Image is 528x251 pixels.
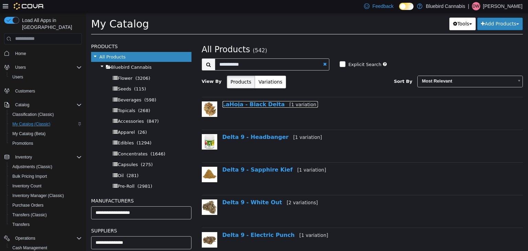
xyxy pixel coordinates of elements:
[10,120,53,128] a: My Catalog (Classic)
[32,128,48,133] span: Edibles
[12,164,52,170] span: Adjustments (Classic)
[10,110,82,119] span: Classification (Classic)
[116,89,131,104] img: 150
[10,201,46,209] a: Purchase Orders
[58,85,70,90] span: (598)
[10,130,82,138] span: My Catalog (Beta)
[10,139,82,148] span: Promotions
[10,163,55,171] a: Adjustments (Classic)
[12,174,47,179] span: Bulk Pricing Import
[1,63,85,72] button: Users
[1,86,85,96] button: Customers
[468,2,469,10] p: |
[116,154,131,170] img: 150
[14,3,44,10] img: Cova
[7,110,85,119] button: Classification (Classic)
[201,187,232,193] small: [2 variations]
[12,101,82,109] span: Catalog
[10,182,44,190] a: Inventory Count
[5,184,106,192] h5: Manufacturers
[12,87,38,95] a: Customers
[52,117,61,122] span: (26)
[12,87,82,95] span: Customers
[25,52,66,57] span: Bluebird Cannabis
[7,139,85,148] button: Promotions
[15,154,32,160] span: Inventory
[12,234,38,242] button: Operations
[332,63,428,74] span: Most Relevant
[32,85,55,90] span: Beverages
[7,181,85,191] button: Inventory Count
[10,163,82,171] span: Adjustments (Classic)
[12,131,46,137] span: My Catalog (Beta)
[10,211,82,219] span: Transfers (Classic)
[12,121,51,127] span: My Catalog (Classic)
[12,222,30,227] span: Transfers
[10,220,82,229] span: Transfers
[1,233,85,243] button: Operations
[308,66,327,71] span: Sort By
[12,245,47,251] span: Cash Management
[15,51,26,56] span: Home
[32,117,49,122] span: Apparel
[167,35,181,41] small: (542)
[331,63,437,75] a: Most Relevant
[7,119,85,129] button: My Catalog (Classic)
[12,112,54,117] span: Classification (Classic)
[5,214,106,222] h5: Suppliers
[19,17,82,31] span: Load All Apps in [GEOGRAPHIC_DATA]
[49,63,64,68] span: (3206)
[207,122,236,127] small: [1 variation]
[32,139,62,144] span: Concentrates
[1,152,85,162] button: Inventory
[391,5,437,18] button: Add Products
[116,66,136,71] span: View By
[10,130,48,138] a: My Catalog (Beta)
[61,106,73,111] span: (847)
[10,182,82,190] span: Inventory Count
[12,153,35,161] button: Inventory
[136,121,236,128] a: Delta 9 - Headbanger[1 variation]
[7,72,85,82] button: Users
[10,139,36,148] a: Promotions
[10,172,50,181] a: Bulk Pricing Import
[12,234,82,242] span: Operations
[7,200,85,210] button: Purchase Orders
[15,236,35,241] span: Operations
[399,3,414,10] input: Dark Mode
[213,220,242,225] small: [1 variation]
[12,193,64,198] span: Inventory Manager (Classic)
[10,172,82,181] span: Bulk Pricing Import
[15,65,26,70] span: Users
[12,63,82,72] span: Users
[13,42,40,47] span: All Products
[372,3,393,10] span: Feedback
[7,162,85,172] button: Adjustments (Classic)
[169,63,200,76] button: Variations
[363,5,390,18] button: Tools
[261,48,295,55] label: Explicit Search
[32,106,58,111] span: Accessories
[5,5,63,17] span: My Catalog
[426,2,465,10] p: Bluebird Cannabis
[15,88,35,94] span: Customers
[48,74,60,79] span: (115)
[116,32,164,42] span: All Products
[136,154,240,160] a: Delta 9 - Sapphire Kief[1 variation]
[32,63,46,68] span: Flower
[7,210,85,220] button: Transfers (Classic)
[12,74,23,80] span: Users
[12,63,29,72] button: Users
[32,160,37,165] span: Oil
[32,149,52,154] span: Capsules
[12,153,82,161] span: Inventory
[1,48,85,58] button: Home
[55,149,67,154] span: (275)
[32,74,45,79] span: Seeds
[10,201,82,209] span: Purchase Orders
[203,89,232,95] small: [1 variation]
[10,211,49,219] a: Transfers (Classic)
[5,30,106,38] h5: Products
[472,2,480,10] div: Dustin watts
